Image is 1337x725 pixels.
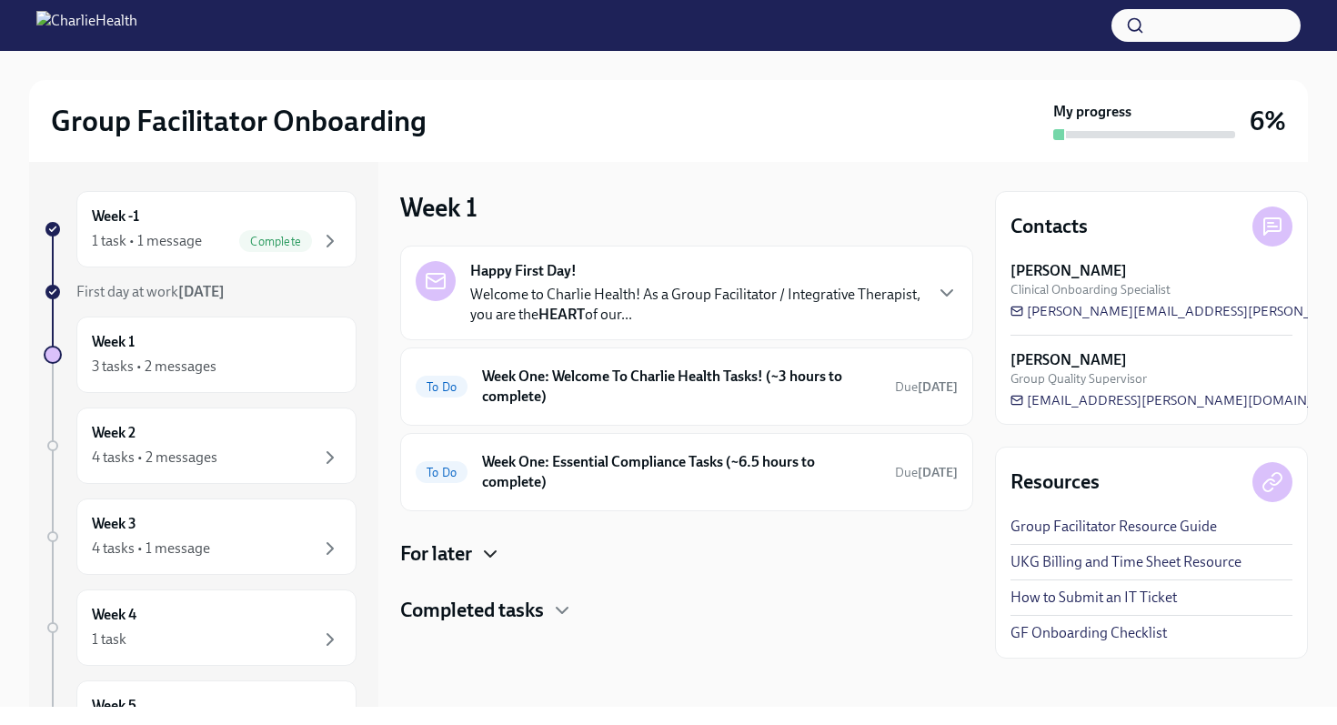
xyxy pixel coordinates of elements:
h3: Week 1 [400,191,477,224]
span: Group Quality Supervisor [1010,370,1147,388]
a: UKG Billing and Time Sheet Resource [1010,552,1241,572]
a: Group Facilitator Resource Guide [1010,517,1217,537]
strong: My progress [1053,102,1131,122]
span: Due [895,465,958,480]
div: 3 tasks • 2 messages [92,357,216,377]
a: First day at work[DATE] [44,282,357,302]
strong: [PERSON_NAME] [1010,261,1127,281]
div: 1 task [92,629,126,649]
div: Completed tasks [400,597,973,624]
strong: [DATE] [918,465,958,480]
h6: Week One: Welcome To Charlie Health Tasks! (~3 hours to complete) [482,367,880,407]
h4: Resources [1010,468,1100,496]
div: For later [400,540,973,568]
span: To Do [416,380,467,394]
h6: Week 3 [92,514,136,534]
h4: Contacts [1010,213,1088,240]
a: Week 34 tasks • 1 message [44,498,357,575]
strong: Happy First Day! [470,261,577,281]
strong: [PERSON_NAME] [1010,350,1127,370]
a: Week 24 tasks • 2 messages [44,408,357,484]
strong: [DATE] [918,379,958,395]
a: Week 13 tasks • 2 messages [44,317,357,393]
h4: For later [400,540,472,568]
div: 4 tasks • 1 message [92,539,210,559]
a: To DoWeek One: Essential Compliance Tasks (~6.5 hours to complete)Due[DATE] [416,448,958,496]
h2: Group Facilitator Onboarding [51,103,427,139]
a: How to Submit an IT Ticket [1010,588,1177,608]
strong: HEART [538,306,585,323]
h6: Week One: Essential Compliance Tasks (~6.5 hours to complete) [482,452,880,492]
div: 1 task • 1 message [92,231,202,251]
a: Week -11 task • 1 messageComplete [44,191,357,267]
div: 4 tasks • 2 messages [92,448,217,468]
span: First day at work [76,283,225,300]
span: Due [895,379,958,395]
span: To Do [416,466,467,479]
a: GF Onboarding Checklist [1010,623,1167,643]
h6: Week 1 [92,332,135,352]
img: CharlieHealth [36,11,137,40]
span: October 13th, 2025 09:00 [895,464,958,481]
p: Welcome to Charlie Health! As a Group Facilitator / Integrative Therapist, you are the of our... [470,285,921,325]
a: To DoWeek One: Welcome To Charlie Health Tasks! (~3 hours to complete)Due[DATE] [416,363,958,410]
h6: Week 4 [92,605,136,625]
h6: Week -1 [92,206,139,227]
h6: Week 5 [92,696,136,716]
h3: 6% [1250,105,1286,137]
span: October 13th, 2025 09:00 [895,378,958,396]
h4: Completed tasks [400,597,544,624]
span: Complete [239,235,312,248]
a: Week 41 task [44,589,357,666]
span: Clinical Onboarding Specialist [1010,281,1171,298]
h6: Week 2 [92,423,136,443]
strong: [DATE] [178,283,225,300]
